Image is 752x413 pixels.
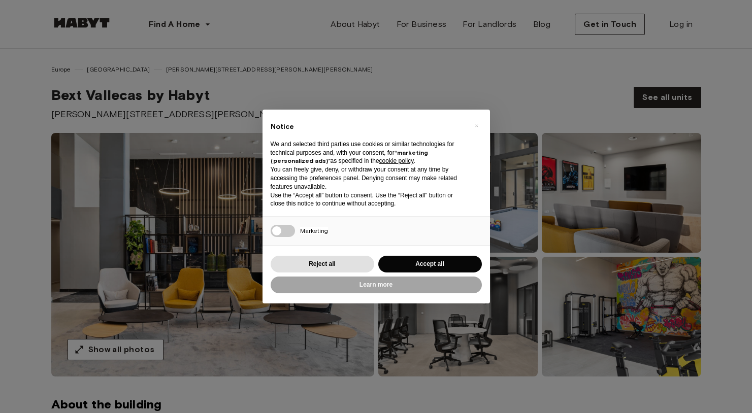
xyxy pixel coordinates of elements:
[271,165,466,191] p: You can freely give, deny, or withdraw your consent at any time by accessing the preferences pane...
[271,149,428,165] strong: “marketing (personalized ads)”
[475,120,478,132] span: ×
[271,140,466,165] p: We and selected third parties use cookies or similar technologies for technical purposes and, wit...
[271,191,466,209] p: Use the “Accept all” button to consent. Use the “Reject all” button or close this notice to conti...
[469,118,485,134] button: Close this notice
[271,122,466,132] h2: Notice
[271,277,482,293] button: Learn more
[378,256,482,272] button: Accept all
[271,256,374,272] button: Reject all
[379,157,414,164] a: cookie policy
[300,227,328,234] span: Marketing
